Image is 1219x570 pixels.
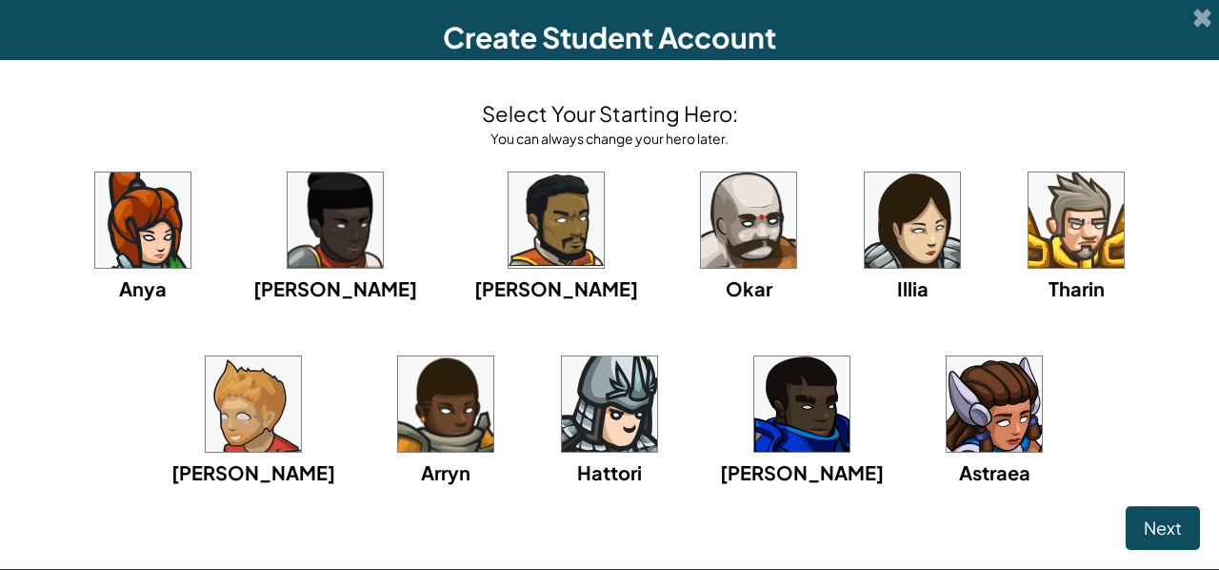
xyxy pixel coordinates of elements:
span: [PERSON_NAME] [720,460,884,484]
img: portrait.png [206,356,301,452]
span: Tharin [1049,276,1105,300]
img: portrait.png [398,356,493,452]
img: portrait.png [95,173,190,268]
img: portrait.png [754,356,849,452]
span: Illia [897,276,929,300]
span: Create Student Account [443,19,776,55]
img: portrait.png [562,356,657,452]
img: portrait.png [1029,173,1124,268]
span: Okar [726,276,772,300]
span: [PERSON_NAME] [474,276,638,300]
span: Next [1144,517,1182,539]
img: portrait.png [947,356,1042,452]
img: portrait.png [865,173,960,268]
span: Anya [119,276,167,300]
span: Arryn [421,460,470,484]
h4: Select Your Starting Hero: [482,98,738,129]
span: [PERSON_NAME] [171,460,335,484]
img: portrait.png [701,173,796,268]
span: [PERSON_NAME] [253,276,417,300]
span: Astraea [959,460,1030,484]
span: Hattori [577,460,642,484]
img: portrait.png [509,173,604,268]
button: Next [1126,506,1200,550]
div: You can always change your hero later. [482,129,738,148]
img: portrait.png [288,173,383,268]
